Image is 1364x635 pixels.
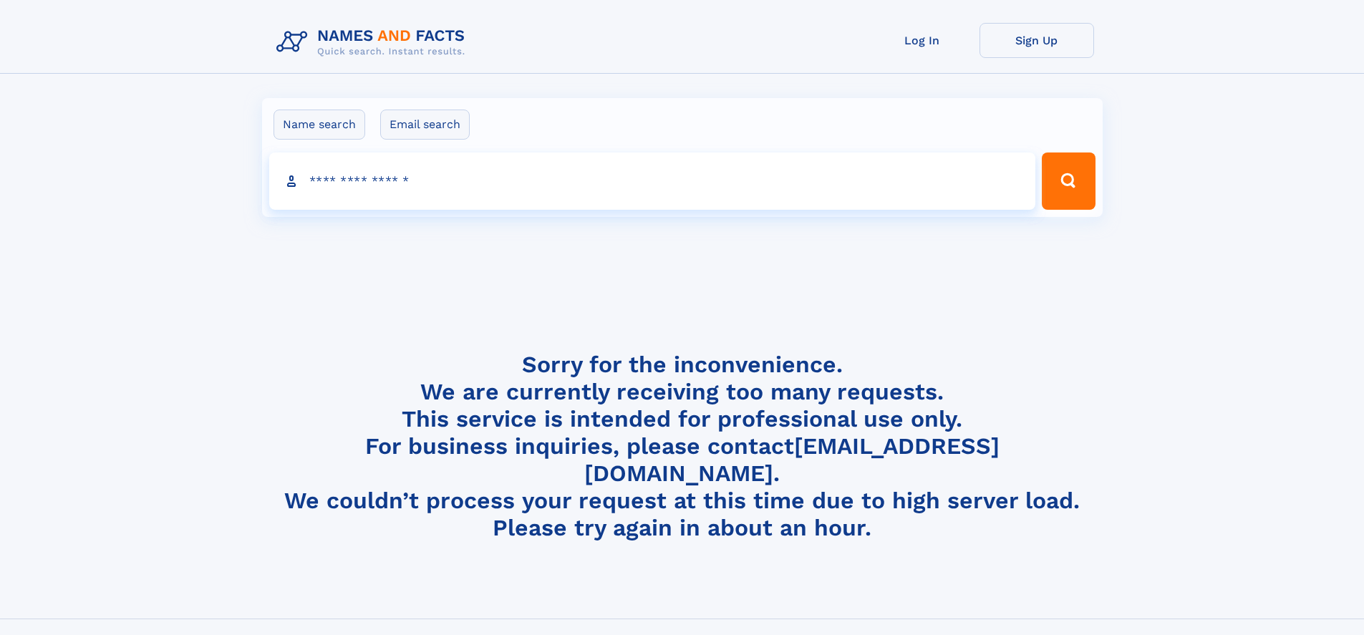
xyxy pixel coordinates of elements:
[865,23,980,58] a: Log In
[584,432,1000,487] a: [EMAIL_ADDRESS][DOMAIN_NAME]
[271,351,1094,542] h4: Sorry for the inconvenience. We are currently receiving too many requests. This service is intend...
[269,152,1036,210] input: search input
[274,110,365,140] label: Name search
[380,110,470,140] label: Email search
[1042,152,1095,210] button: Search Button
[271,23,477,62] img: Logo Names and Facts
[980,23,1094,58] a: Sign Up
